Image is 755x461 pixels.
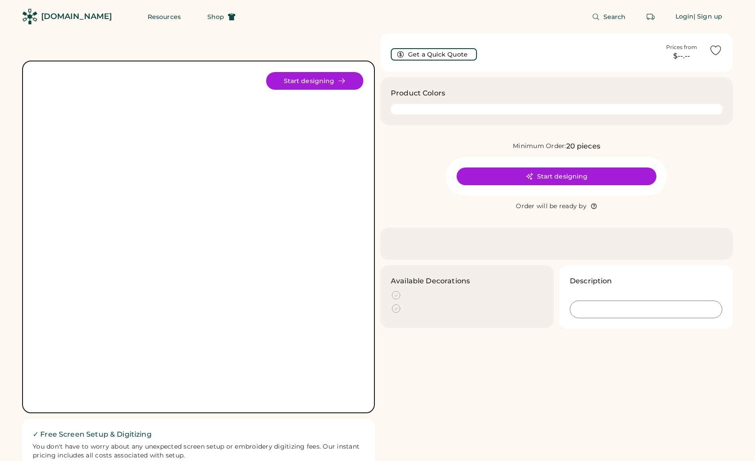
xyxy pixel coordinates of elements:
[675,12,694,21] div: Login
[566,141,600,152] div: 20 pieces
[33,442,364,460] div: You don't have to worry about any unexpected screen setup or embroidery digitizing fees. Our inst...
[666,44,697,51] div: Prices from
[391,88,445,99] h3: Product Colors
[41,11,112,22] div: [DOMAIN_NAME]
[603,14,626,20] span: Search
[513,142,566,151] div: Minimum Order:
[266,72,363,90] button: Start designing
[457,168,656,185] button: Start designing
[660,51,704,61] div: $--.--
[197,8,246,26] button: Shop
[516,202,587,211] div: Order will be ready by
[34,72,363,402] img: yH5BAEAAAAALAAAAAABAAEAAAIBRAA7
[22,9,38,24] img: Rendered Logo - Screens
[570,276,612,286] h3: Description
[581,8,637,26] button: Search
[137,8,191,26] button: Resources
[642,8,660,26] button: Retrieve an order
[207,14,224,20] span: Shop
[391,276,470,286] h3: Available Decorations
[33,429,364,440] h2: ✓ Free Screen Setup & Digitizing
[694,12,722,21] div: | Sign up
[391,48,477,61] button: Get a Quick Quote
